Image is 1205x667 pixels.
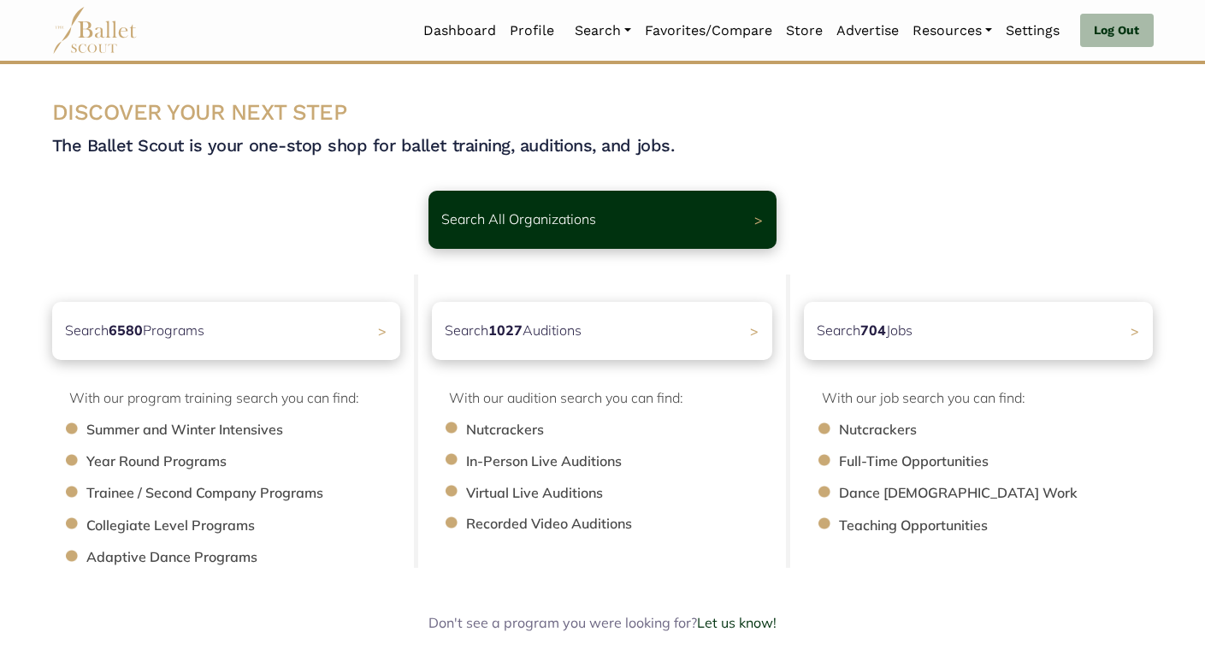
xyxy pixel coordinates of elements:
a: Search1027Auditions> [432,302,772,360]
p: Search Programs [65,320,204,342]
h4: The Ballet Scout is your one-stop shop for ballet training, auditions, and jobs. [52,134,1154,156]
p: With our program training search you can find: [69,387,401,410]
a: Store [779,13,830,49]
li: Adaptive Dance Programs [86,546,418,569]
a: Search [568,13,638,49]
b: 1027 [488,322,523,339]
a: Settings [999,13,1066,49]
p: With our audition search you can find: [449,387,772,410]
li: Full-Time Opportunities [839,451,1171,473]
h3: DISCOVER YOUR NEXT STEP [52,98,1154,127]
a: Search704Jobs > [804,302,1153,360]
div: Don't see a program you were looking for? [162,612,1043,635]
a: Advertise [830,13,906,49]
li: Summer and Winter Intensives [86,419,418,441]
b: 6580 [109,322,143,339]
a: Dashboard [416,13,503,49]
li: Nutcrackers [839,419,1171,441]
a: Search6580Programs > [52,302,401,360]
a: Resources [906,13,999,49]
p: With our job search you can find: [822,387,1154,410]
li: Collegiate Level Programs [86,515,418,537]
p: Search All Organizations [441,209,596,231]
span: > [754,211,763,228]
a: Favorites/Compare [638,13,779,49]
li: Recorded Video Auditions [466,513,789,535]
b: 704 [860,322,886,339]
span: > [1131,322,1139,339]
li: Year Round Programs [86,451,418,473]
li: Virtual Live Auditions [466,482,789,505]
li: Teaching Opportunities [839,515,1171,537]
span: > [378,322,387,339]
a: Log Out [1080,14,1153,48]
span: > [750,322,759,339]
li: Trainee / Second Company Programs [86,482,418,505]
li: In-Person Live Auditions [466,451,789,473]
li: Nutcrackers [466,419,789,441]
a: Profile [503,13,561,49]
p: Search Jobs [817,320,913,342]
a: Let us know! [697,614,777,631]
a: Search All Organizations > [428,191,777,249]
p: Search Auditions [445,320,582,342]
li: Dance [DEMOGRAPHIC_DATA] Work [839,482,1171,505]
